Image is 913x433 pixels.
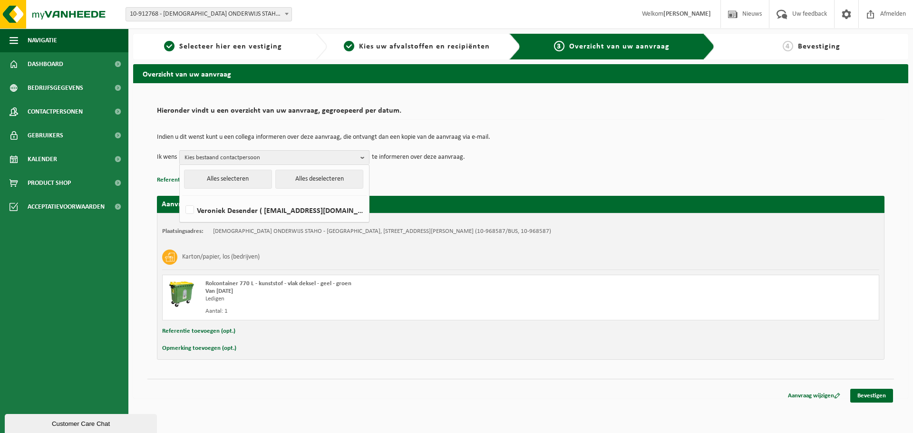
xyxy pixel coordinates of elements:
[213,228,551,235] td: [DEMOGRAPHIC_DATA] ONDERWIJS STAHO - [GEOGRAPHIC_DATA], [STREET_ADDRESS][PERSON_NAME] (10-968587/...
[28,147,57,171] span: Kalender
[157,174,230,186] button: Referentie toevoegen (opt.)
[184,170,272,189] button: Alles selecteren
[5,412,159,433] iframe: chat widget
[332,41,502,52] a: 2Kies uw afvalstoffen en recipiënten
[663,10,711,18] strong: [PERSON_NAME]
[138,41,308,52] a: 1Selecteer hier een vestiging
[28,195,105,219] span: Acceptatievoorwaarden
[167,280,196,308] img: WB-0770-HPE-GN-50.png
[781,389,847,403] a: Aanvraag wijzigen
[344,41,354,51] span: 2
[162,342,236,355] button: Opmerking toevoegen (opt.)
[28,52,63,76] span: Dashboard
[798,43,840,50] span: Bevestiging
[126,7,292,21] span: 10-912768 - KATHOLIEK ONDERWIJS STAHO - STADEN
[162,228,204,234] strong: Plaatsingsadres:
[205,295,559,303] div: Ledigen
[28,171,71,195] span: Product Shop
[157,107,884,120] h2: Hieronder vindt u een overzicht van uw aanvraag, gegroepeerd per datum.
[179,150,369,164] button: Kies bestaand contactpersoon
[28,29,57,52] span: Navigatie
[126,8,291,21] span: 10-912768 - KATHOLIEK ONDERWIJS STAHO - STADEN
[28,124,63,147] span: Gebruikers
[205,308,559,315] div: Aantal: 1
[185,151,357,165] span: Kies bestaand contactpersoon
[179,43,282,50] span: Selecteer hier een vestiging
[783,41,793,51] span: 4
[275,170,363,189] button: Alles deselecteren
[162,325,235,337] button: Referentie toevoegen (opt.)
[554,41,564,51] span: 3
[28,76,83,100] span: Bedrijfsgegevens
[569,43,670,50] span: Overzicht van uw aanvraag
[850,389,893,403] a: Bevestigen
[28,100,83,124] span: Contactpersonen
[372,150,465,164] p: te informeren over deze aanvraag.
[205,288,233,294] strong: Van [DATE]
[205,280,351,287] span: Rolcontainer 770 L - kunststof - vlak deksel - geel - groen
[162,201,233,208] strong: Aanvraag voor [DATE]
[157,150,177,164] p: Ik wens
[184,203,364,217] label: Veroniek Desender ( [EMAIL_ADDRESS][DOMAIN_NAME] )
[164,41,175,51] span: 1
[359,43,490,50] span: Kies uw afvalstoffen en recipiënten
[157,134,884,141] p: Indien u dit wenst kunt u een collega informeren over deze aanvraag, die ontvangt dan een kopie v...
[133,64,908,83] h2: Overzicht van uw aanvraag
[182,250,260,265] h3: Karton/papier, los (bedrijven)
